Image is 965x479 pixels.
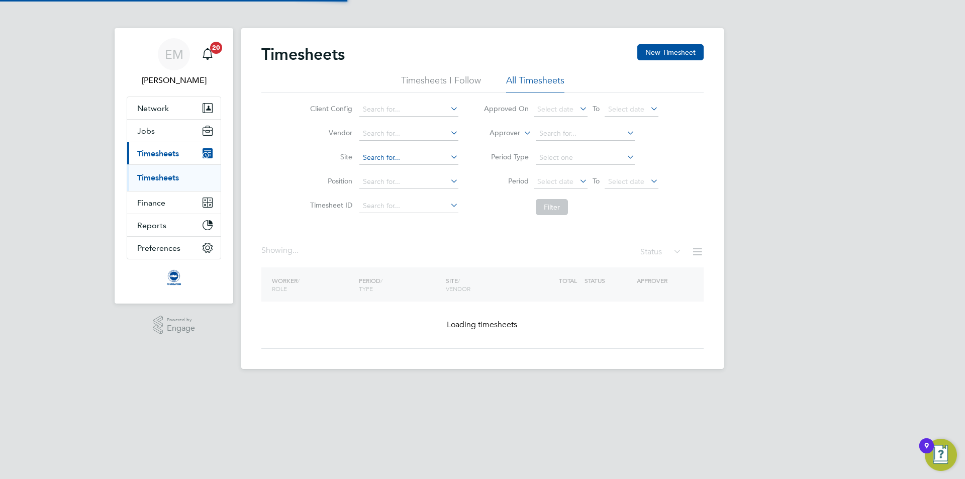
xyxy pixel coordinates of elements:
[127,97,221,119] button: Network
[137,198,165,208] span: Finance
[359,175,458,189] input: Search for...
[127,191,221,214] button: Finance
[137,243,180,253] span: Preferences
[293,245,299,255] span: ...
[137,173,179,182] a: Timesheets
[536,151,635,165] input: Select one
[307,176,352,185] label: Position
[608,105,644,114] span: Select date
[637,44,704,60] button: New Timesheet
[127,269,221,285] a: Go to home page
[127,142,221,164] button: Timesheets
[590,174,603,187] span: To
[484,104,529,113] label: Approved On
[484,152,529,161] label: Period Type
[359,103,458,117] input: Search for...
[210,42,222,54] span: 20
[127,214,221,236] button: Reports
[307,152,352,161] label: Site
[127,38,221,86] a: EM[PERSON_NAME]
[115,28,233,304] nav: Main navigation
[167,316,195,324] span: Powered by
[153,316,196,335] a: Powered byEngage
[137,149,179,158] span: Timesheets
[537,105,573,114] span: Select date
[307,104,352,113] label: Client Config
[127,164,221,191] div: Timesheets
[506,74,564,92] li: All Timesheets
[590,102,603,115] span: To
[261,44,345,64] h2: Timesheets
[166,269,182,285] img: albioninthecommunity-logo-retina.png
[401,74,481,92] li: Timesheets I Follow
[536,127,635,141] input: Search for...
[537,177,573,186] span: Select date
[307,201,352,210] label: Timesheet ID
[127,237,221,259] button: Preferences
[137,221,166,230] span: Reports
[359,199,458,213] input: Search for...
[127,120,221,142] button: Jobs
[475,128,520,138] label: Approver
[127,74,221,86] span: Edyta Marchant
[137,126,155,136] span: Jobs
[924,446,929,459] div: 9
[137,104,169,113] span: Network
[307,128,352,137] label: Vendor
[198,38,218,70] a: 20
[640,245,684,259] div: Status
[359,127,458,141] input: Search for...
[608,177,644,186] span: Select date
[165,48,183,61] span: EM
[261,245,301,256] div: Showing
[167,324,195,333] span: Engage
[536,199,568,215] button: Filter
[484,176,529,185] label: Period
[359,151,458,165] input: Search for...
[925,439,957,471] button: Open Resource Center, 9 new notifications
